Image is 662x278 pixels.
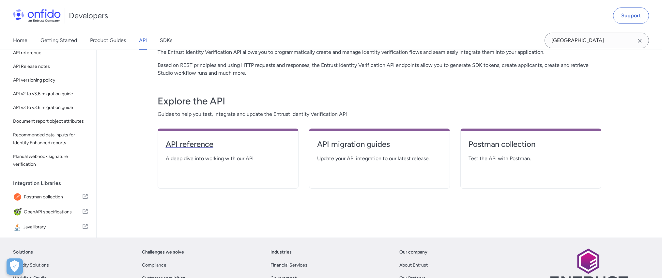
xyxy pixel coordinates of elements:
[399,248,427,256] a: Our company
[166,139,290,149] h4: API reference
[469,155,593,162] span: Test the API with Postman.
[158,110,601,118] span: Guides to help you test, integrate and update the Entrust Identity Verification API
[10,60,91,73] a: API Release notes
[317,155,442,162] span: Update your API integration to our latest release.
[142,248,184,256] a: Challenges we solve
[10,101,91,114] a: API v3 to v3.6 migration guide
[142,261,166,269] a: Compliance
[13,63,88,70] span: API Release notes
[166,155,290,162] span: A deep dive into working with our API.
[13,117,88,125] span: Document report object attributes
[270,261,307,269] a: Financial Services
[160,31,172,50] a: SDKs
[158,48,601,56] p: The Entrust Identity Verification API allows you to programmatically create and manage identity v...
[10,74,91,87] a: API versioning policy
[158,61,601,77] p: Based on REST principles and using HTTP requests and responses, the Entrust Identity Verification...
[10,115,91,128] a: Document report object attributes
[13,223,23,232] img: IconJava library
[469,139,593,149] h4: Postman collection
[10,235,91,249] a: IconPython libraryPython library
[90,31,126,50] a: Product Guides
[24,193,82,202] span: Postman collection
[69,10,108,21] h1: Developers
[10,205,91,219] a: IconOpenAPI specificationsOpenAPI specifications
[270,248,292,256] a: Industries
[13,76,88,84] span: API versioning policy
[10,150,91,171] a: Manual webhook signature verification
[23,223,82,232] span: Java library
[13,131,88,147] span: Recommended data inputs for Identity Enhanced reports
[317,139,442,149] h4: API migration guides
[13,248,33,256] a: Solutions
[13,261,49,269] a: Identity Solutions
[24,208,82,217] span: OpenAPI specifications
[399,261,428,269] a: About Entrust
[139,31,147,50] a: API
[10,220,91,234] a: IconJava libraryJava library
[13,193,24,202] img: IconPostman collection
[13,49,88,57] span: API reference
[13,9,61,22] img: Onfido Logo
[7,258,23,275] div: Cookie Preferences
[166,139,290,155] a: API reference
[13,208,24,217] img: IconOpenAPI specifications
[158,95,601,108] h3: Explore the API
[10,129,91,149] a: Recommended data inputs for Identity Enhanced reports
[13,104,88,112] span: API v3 to v3.6 migration guide
[13,90,88,98] span: API v2 to v3.6 migration guide
[7,258,23,275] button: Open Preferences
[545,33,649,48] input: Onfido search input field
[469,139,593,155] a: Postman collection
[13,31,27,50] a: Home
[10,46,91,59] a: API reference
[10,87,91,100] a: API v2 to v3.6 migration guide
[40,31,77,50] a: Getting Started
[317,139,442,155] a: API migration guides
[13,177,94,190] div: Integration Libraries
[636,37,644,45] svg: Clear search field button
[13,153,88,168] span: Manual webhook signature verification
[10,190,91,204] a: IconPostman collectionPostman collection
[613,8,649,24] a: Support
